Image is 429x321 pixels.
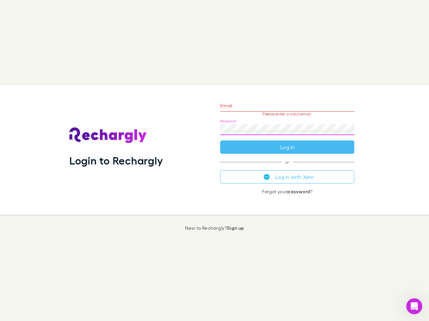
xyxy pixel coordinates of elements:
[185,225,244,231] p: New to Rechargly?
[264,174,270,180] img: Xero's logo
[287,189,310,194] a: password
[69,127,147,143] img: Rechargly's Logo
[220,119,236,124] label: Password
[227,225,244,231] a: Sign up
[406,298,422,314] iframe: Intercom live chat
[220,189,354,194] p: Forgot your ?
[220,170,354,184] button: Log in with Xero
[220,140,354,154] button: Log in
[220,112,354,116] p: Please enter a valid email.
[69,154,163,167] h1: Login to Rechargly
